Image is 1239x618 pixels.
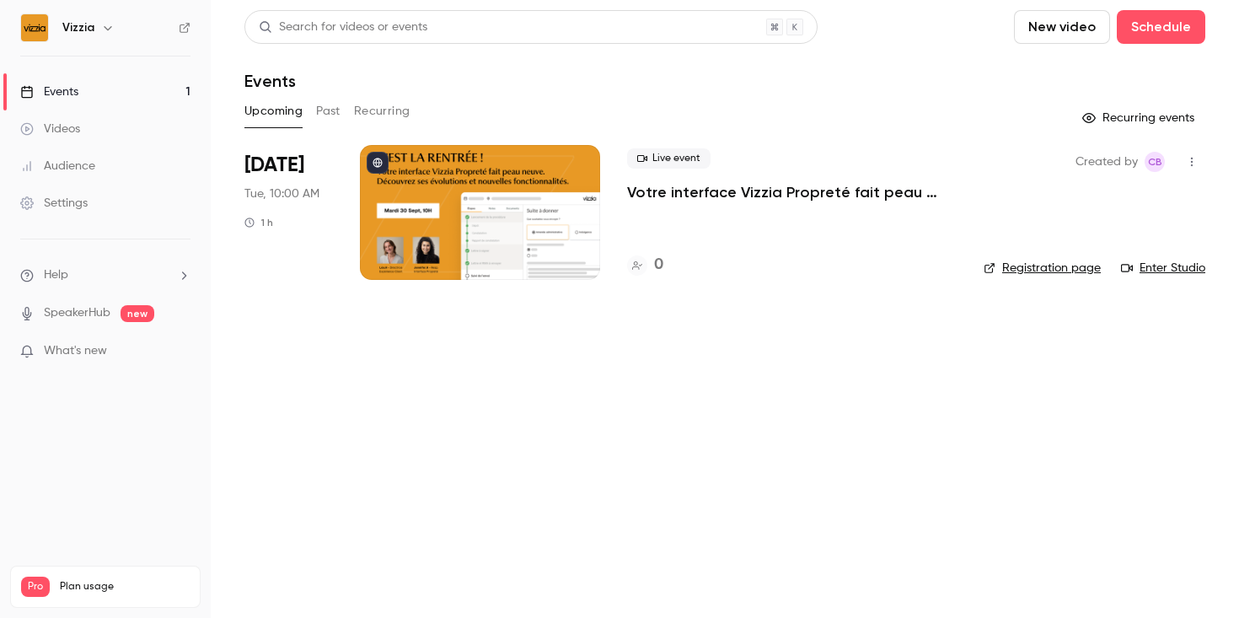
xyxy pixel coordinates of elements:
div: Audience [20,158,95,175]
div: Events [20,83,78,100]
div: Settings [20,195,88,212]
button: Past [316,98,341,125]
span: Tue, 10:00 AM [244,185,319,202]
h1: Events [244,71,296,91]
span: Plan usage [60,580,190,594]
button: New video [1014,10,1110,44]
iframe: Noticeable Trigger [170,344,190,359]
span: Help [44,266,68,284]
span: Chloé Barre [1145,152,1165,172]
img: Vizzia [21,14,48,41]
button: Recurring [354,98,410,125]
li: help-dropdown-opener [20,266,190,284]
span: new [121,305,154,322]
div: Search for videos or events [259,19,427,36]
span: Pro [21,577,50,597]
div: Videos [20,121,80,137]
a: Votre interface Vizzia Propreté fait peau neuve ! [627,182,957,202]
span: Live event [627,148,711,169]
a: Enter Studio [1121,260,1205,277]
button: Upcoming [244,98,303,125]
span: What's new [44,342,107,360]
button: Schedule [1117,10,1205,44]
a: 0 [627,254,663,277]
span: [DATE] [244,152,304,179]
a: Registration page [984,260,1101,277]
span: CB [1148,152,1162,172]
span: Created by [1075,152,1138,172]
div: 1 h [244,216,273,229]
a: SpeakerHub [44,304,110,322]
button: Recurring events [1075,105,1205,132]
div: Sep 30 Tue, 10:00 AM (Europe/Paris) [244,145,333,280]
h6: Vizzia [62,19,94,36]
h4: 0 [654,254,663,277]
